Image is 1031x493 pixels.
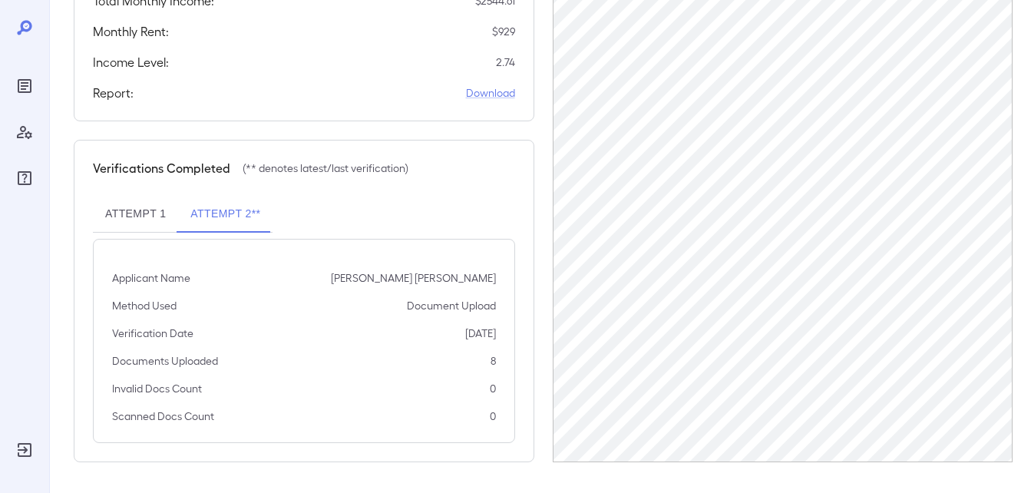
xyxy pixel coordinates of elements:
[112,326,193,341] p: Verification Date
[112,381,202,396] p: Invalid Docs Count
[93,22,169,41] h5: Monthly Rent:
[407,298,496,313] p: Document Upload
[112,353,218,369] p: Documents Uploaded
[492,24,515,39] p: $ 929
[490,381,496,396] p: 0
[496,55,515,70] p: 2.74
[465,326,496,341] p: [DATE]
[12,438,37,462] div: Log Out
[12,166,37,190] div: FAQ
[93,84,134,102] h5: Report:
[93,196,178,233] button: Attempt 1
[12,120,37,144] div: Manage Users
[93,53,169,71] h5: Income Level:
[490,409,496,424] p: 0
[112,270,190,286] p: Applicant Name
[466,85,515,101] a: Download
[112,409,214,424] p: Scanned Docs Count
[93,159,230,177] h5: Verifications Completed
[178,196,273,233] button: Attempt 2**
[331,270,496,286] p: [PERSON_NAME] [PERSON_NAME]
[112,298,177,313] p: Method Used
[243,160,408,176] p: (** denotes latest/last verification)
[491,353,496,369] p: 8
[12,74,37,98] div: Reports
